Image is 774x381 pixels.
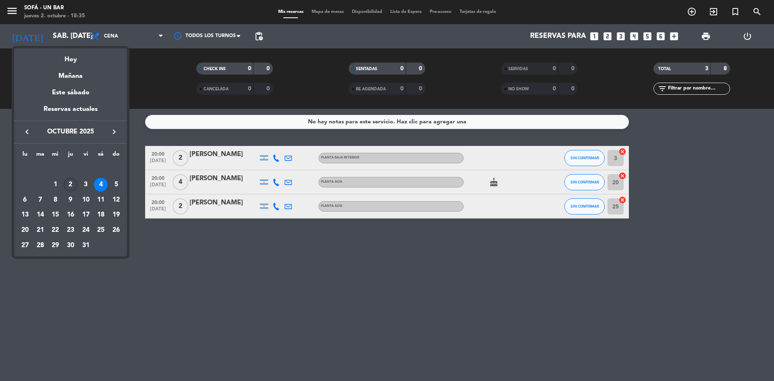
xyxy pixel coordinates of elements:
[109,178,123,192] div: 5
[17,192,33,208] td: 6 de octubre de 2025
[33,208,47,222] div: 14
[17,238,33,253] td: 27 de octubre de 2025
[48,223,63,238] td: 22 de octubre de 2025
[48,238,63,253] td: 29 de octubre de 2025
[94,208,108,222] div: 18
[33,223,48,238] td: 21 de octubre de 2025
[94,177,109,192] td: 4 de octubre de 2025
[48,239,62,252] div: 29
[48,178,62,192] div: 1
[94,150,109,162] th: sábado
[48,192,63,208] td: 8 de octubre de 2025
[78,192,94,208] td: 10 de octubre de 2025
[14,65,127,81] div: Mañana
[14,48,127,65] div: Hoy
[109,208,123,222] div: 19
[64,239,77,252] div: 30
[94,178,108,192] div: 4
[78,177,94,192] td: 3 de octubre de 2025
[34,127,107,137] span: octubre 2025
[94,207,109,223] td: 18 de octubre de 2025
[20,127,34,137] button: keyboard_arrow_left
[78,223,94,238] td: 24 de octubre de 2025
[63,223,78,238] td: 23 de octubre de 2025
[109,127,119,137] i: keyboard_arrow_right
[33,238,48,253] td: 28 de octubre de 2025
[48,208,62,222] div: 15
[48,150,63,162] th: miércoles
[17,223,33,238] td: 20 de octubre de 2025
[79,208,93,222] div: 17
[48,207,63,223] td: 15 de octubre de 2025
[107,127,121,137] button: keyboard_arrow_right
[64,223,77,237] div: 23
[63,150,78,162] th: jueves
[63,192,78,208] td: 9 de octubre de 2025
[108,207,124,223] td: 19 de octubre de 2025
[64,208,77,222] div: 16
[94,223,108,237] div: 25
[79,239,93,252] div: 31
[63,207,78,223] td: 16 de octubre de 2025
[17,162,124,177] td: OCT.
[33,192,48,208] td: 7 de octubre de 2025
[48,177,63,192] td: 1 de octubre de 2025
[33,150,48,162] th: martes
[33,223,47,237] div: 21
[108,223,124,238] td: 26 de octubre de 2025
[18,208,32,222] div: 13
[17,207,33,223] td: 13 de octubre de 2025
[94,223,109,238] td: 25 de octubre de 2025
[64,178,77,192] div: 2
[33,207,48,223] td: 14 de octubre de 2025
[78,238,94,253] td: 31 de octubre de 2025
[48,193,62,207] div: 8
[78,150,94,162] th: viernes
[94,192,109,208] td: 11 de octubre de 2025
[22,127,32,137] i: keyboard_arrow_left
[14,104,127,121] div: Reservas actuales
[108,192,124,208] td: 12 de octubre de 2025
[14,81,127,104] div: Este sábado
[18,239,32,252] div: 27
[109,223,123,237] div: 26
[18,193,32,207] div: 6
[108,177,124,192] td: 5 de octubre de 2025
[63,177,78,192] td: 2 de octubre de 2025
[33,239,47,252] div: 28
[64,193,77,207] div: 9
[108,150,124,162] th: domingo
[79,193,93,207] div: 10
[109,193,123,207] div: 12
[48,223,62,237] div: 22
[78,207,94,223] td: 17 de octubre de 2025
[33,193,47,207] div: 7
[17,150,33,162] th: lunes
[94,193,108,207] div: 11
[79,178,93,192] div: 3
[63,238,78,253] td: 30 de octubre de 2025
[18,223,32,237] div: 20
[79,223,93,237] div: 24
